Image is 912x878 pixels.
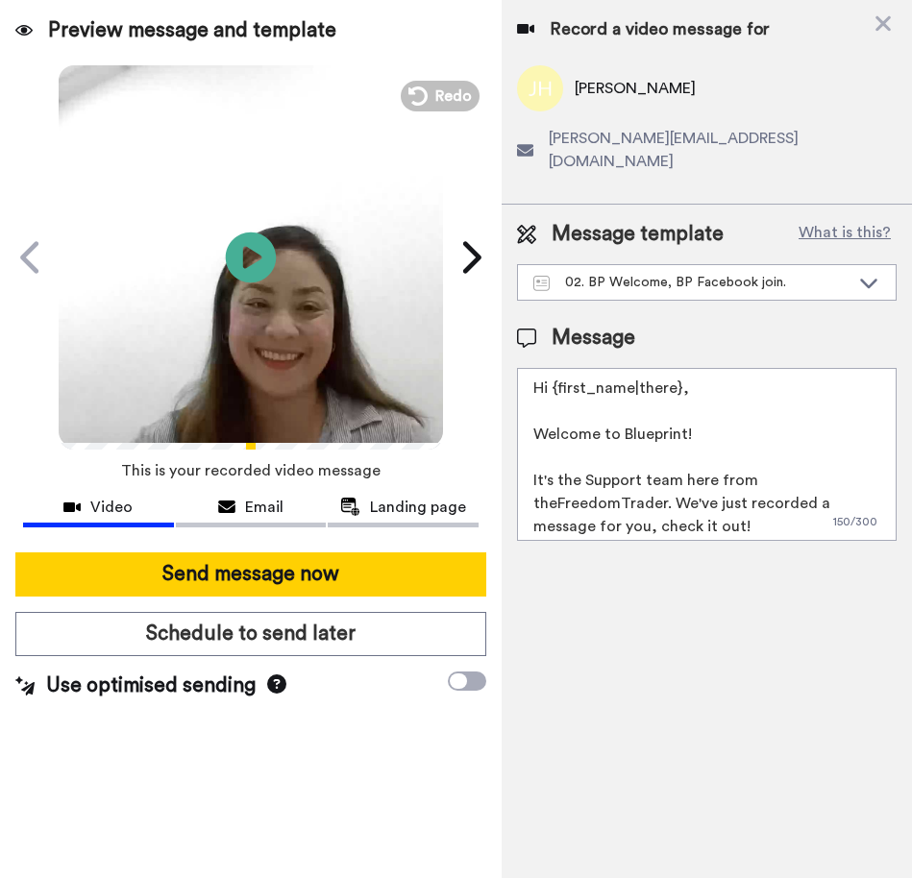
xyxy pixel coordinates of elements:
[245,496,283,519] span: Email
[15,552,486,597] button: Send message now
[15,612,486,656] button: Schedule to send later
[552,324,635,353] span: Message
[121,450,381,492] span: This is your recorded video message
[552,220,724,249] span: Message template
[533,276,550,291] img: Message-temps.svg
[793,220,897,249] button: What is this?
[517,368,897,541] textarea: Hi {first_name|there}, Welcome to Blueprint! It's the Support team here from theFreedomTrader. We...
[46,671,256,700] span: Use optimised sending
[533,273,850,292] div: 02. BP Welcome, BP Facebook join.
[370,496,466,519] span: Landing page
[549,127,897,173] span: [PERSON_NAME][EMAIL_ADDRESS][DOMAIN_NAME]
